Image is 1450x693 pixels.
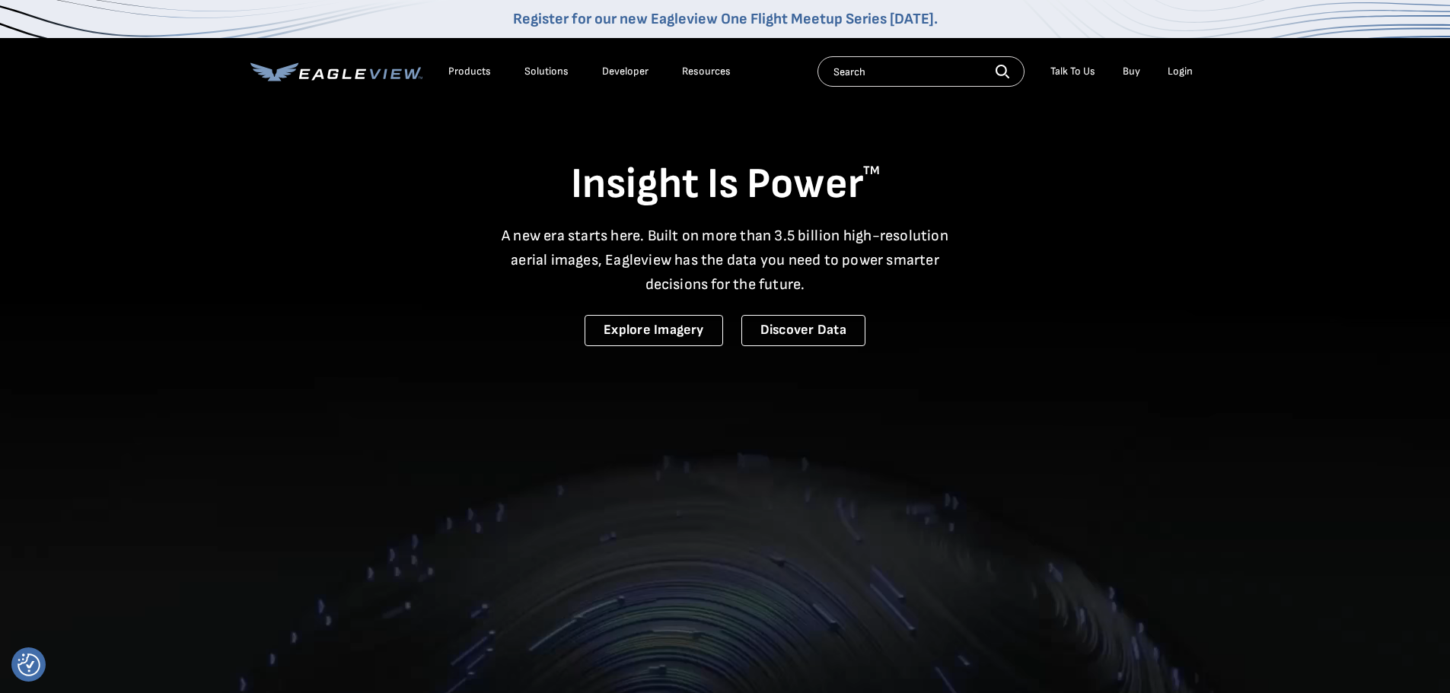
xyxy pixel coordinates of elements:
[1050,65,1095,78] div: Talk To Us
[1168,65,1193,78] div: Login
[1123,65,1140,78] a: Buy
[524,65,569,78] div: Solutions
[448,65,491,78] div: Products
[492,224,958,297] p: A new era starts here. Built on more than 3.5 billion high-resolution aerial images, Eagleview ha...
[682,65,731,78] div: Resources
[513,10,938,28] a: Register for our new Eagleview One Flight Meetup Series [DATE].
[18,653,40,676] button: Consent Preferences
[741,315,865,346] a: Discover Data
[585,315,723,346] a: Explore Imagery
[250,158,1200,211] h1: Insight Is Power
[817,56,1025,87] input: Search
[18,653,40,676] img: Revisit consent button
[602,65,649,78] a: Developer
[863,164,880,178] sup: TM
